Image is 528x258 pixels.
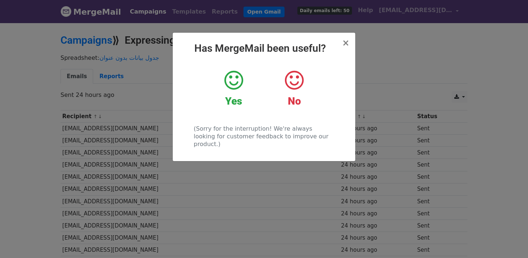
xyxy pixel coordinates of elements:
button: Close [342,39,349,47]
span: × [342,38,349,48]
p: (Sorry for the interruption! We're always looking for customer feedback to improve our product.) [194,125,334,148]
h2: Has MergeMail been useful? [179,42,349,55]
strong: Yes [225,95,242,107]
a: Yes [209,69,258,108]
strong: No [288,95,301,107]
a: No [269,69,319,108]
